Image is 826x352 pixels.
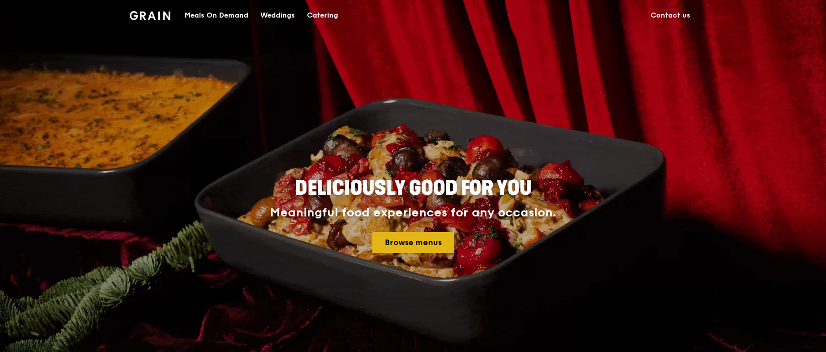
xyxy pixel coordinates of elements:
a: Weddings [254,1,301,31]
div: Meals On Demand [184,1,248,31]
img: Grain [130,11,170,20]
a: Browse menus [372,232,454,253]
div: Weddings [260,1,295,31]
div: Catering [307,1,338,31]
div: Meaningful food experiences for any occasion. [232,206,594,220]
a: Contact us [645,1,696,31]
span: Deliciously good for you [295,176,532,200]
a: Catering [301,1,344,31]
